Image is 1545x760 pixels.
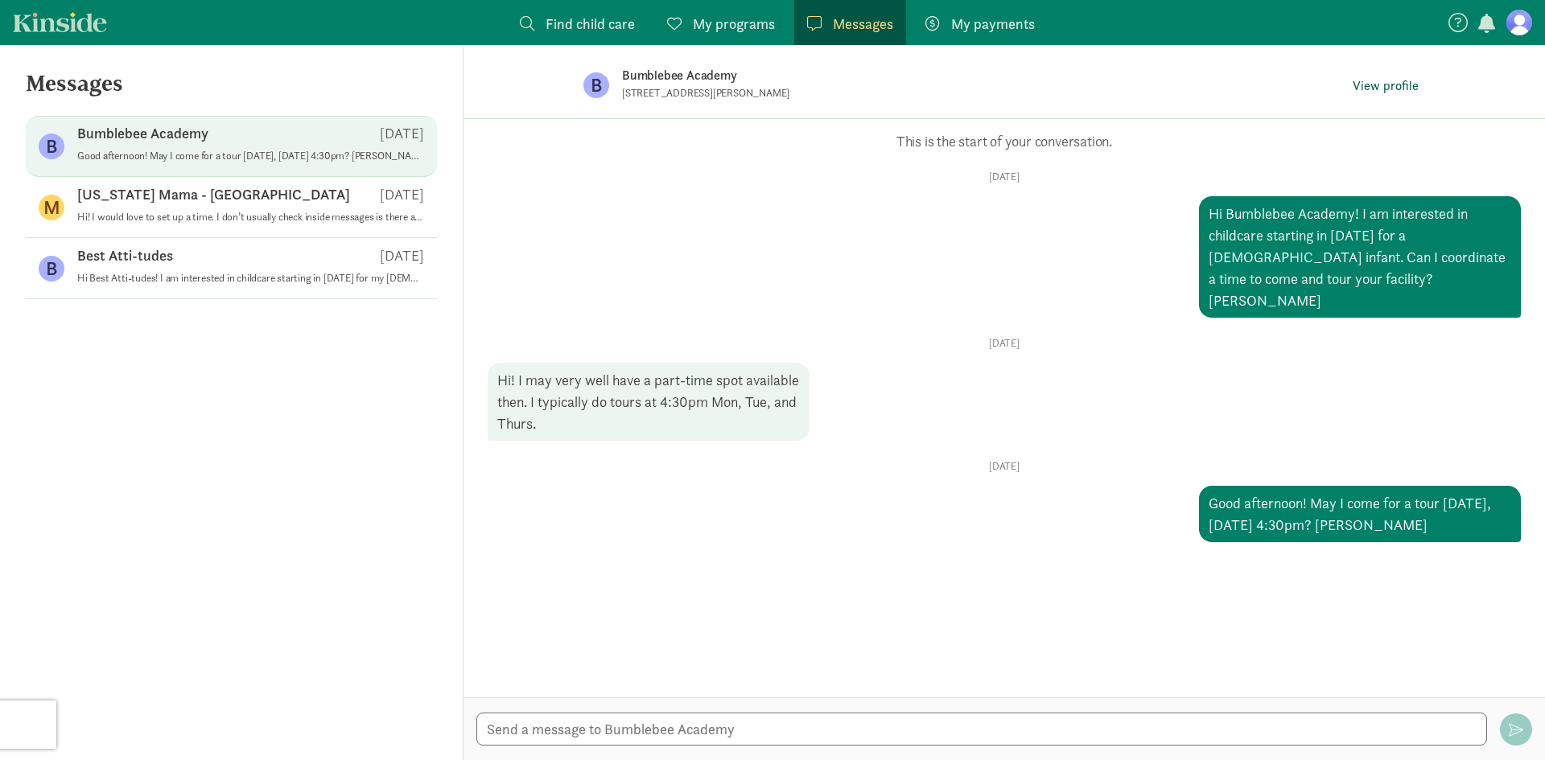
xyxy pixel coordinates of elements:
[77,150,424,162] p: Good afternoon! May I come for a tour [DATE], [DATE] 4:30pm? [PERSON_NAME]
[1346,75,1425,97] button: View profile
[39,195,64,220] figure: M
[951,13,1035,35] span: My payments
[488,132,1521,151] p: This is the start of your conversation.
[380,185,424,204] p: [DATE]
[488,363,810,441] div: Hi! I may very well have a part-time spot available then. I typically do tours at 4:30pm Mon, Tue...
[1346,74,1425,97] a: View profile
[1199,486,1521,542] div: Good afternoon! May I come for a tour [DATE], [DATE] 4:30pm? [PERSON_NAME]
[833,13,893,35] span: Messages
[77,185,350,204] p: [US_STATE] Mama - [GEOGRAPHIC_DATA]
[13,12,107,32] a: Kinside
[622,64,1129,87] p: Bumblebee Academy
[39,256,64,281] figure: B
[380,124,424,143] p: [DATE]
[77,246,173,265] p: Best Atti-tudes
[1199,196,1521,318] div: Hi Bumblebee Academy! I am interested in childcare starting in [DATE] for a [DEMOGRAPHIC_DATA] in...
[77,211,424,224] p: Hi! I would love to set up a time. I don’t usually check inside messages is there anyway you woul...
[546,13,635,35] span: Find child care
[1353,76,1419,96] span: View profile
[488,460,1521,473] p: [DATE]
[622,87,1016,100] p: [STREET_ADDRESS][PERSON_NAME]
[583,72,609,98] figure: B
[693,13,775,35] span: My programs
[77,124,208,143] p: Bumblebee Academy
[380,246,424,265] p: [DATE]
[488,170,1521,183] p: [DATE]
[77,272,424,285] p: Hi Best Atti-tudes! I am interested in childcare starting in [DATE] for my [DEMOGRAPHIC_DATA] inf...
[39,134,64,159] figure: B
[488,337,1521,350] p: [DATE]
